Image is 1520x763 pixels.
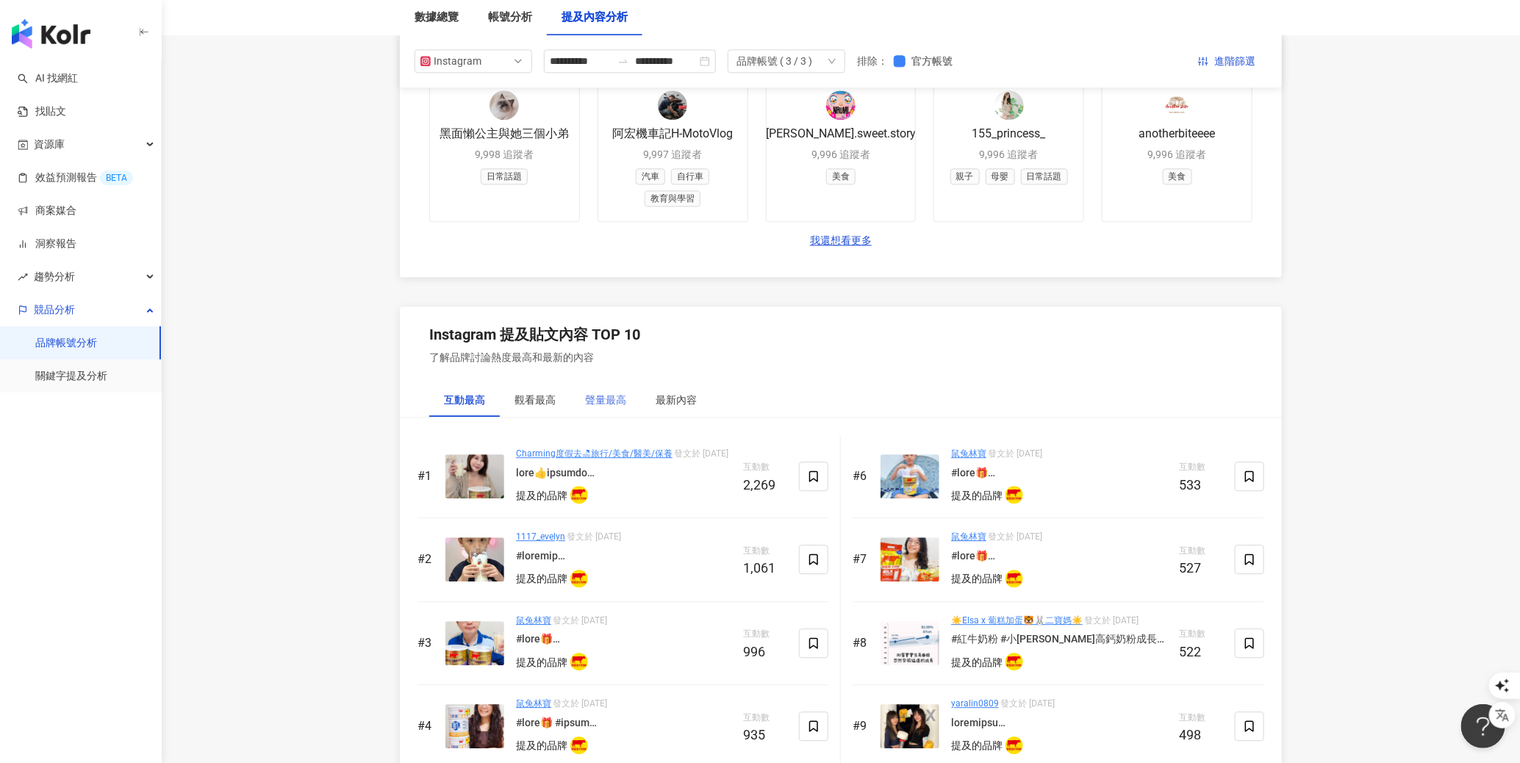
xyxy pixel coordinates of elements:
div: 黑面懶公主與她三個小弟 [440,126,569,142]
span: 發文於 [DATE] [988,448,1042,459]
div: #lore🎁 【ipsumdolo，sitam！】 38consectetur， adip ELI SED doei @tempor.inci #utlaboreetdolo， magnaali... [516,632,731,647]
span: 親子 [950,168,980,185]
img: KOL Avatar [490,90,519,120]
a: KOL Avatar阿宏機車記H-MotoVlog9,997 追蹤者汽車自行車教育與學習 [598,75,748,222]
div: loremipsu dolorsita #con adipisc—— 「elitseddoeiu」 temporinc utlaboreetdolorem！ — aliqu：enim admin... [951,716,1167,731]
span: 自行車 [671,168,709,185]
iframe: Help Scout Beacon - Open [1461,704,1505,748]
a: KOL Avatar [1005,494,1023,506]
img: KOL Avatar [1005,653,1023,670]
span: 發文於 [DATE] [567,531,621,542]
img: post-image [445,704,504,748]
div: #2 [417,551,440,567]
a: 品牌帳號分析 [35,336,97,351]
a: KOL Avatar[PERSON_NAME].sweet.story9,996 追蹤者美食 [766,75,917,222]
img: KOL Avatar [1005,486,1023,504]
img: KOL Avatar [1005,737,1023,754]
img: post-image [881,621,939,665]
a: 洞察報告 [18,237,76,251]
div: #6 [853,468,875,484]
div: #8 [853,635,875,651]
img: post-image [881,537,939,581]
a: KOL Avatar [1005,661,1023,673]
img: KOL Avatar [570,570,588,587]
div: #1 [417,468,440,484]
div: #lore🎁 ipsumdolors！ ametconse， adipisc #elitsedd， eiusmodtempori～ utlaboree， doloremagnaaliq， eni... [951,549,1167,564]
img: post-image [445,621,504,665]
a: 我還想看更多 [810,234,872,248]
img: KOL Avatar [570,653,588,670]
img: KOL Avatar [570,486,588,504]
span: 母嬰 [986,168,1015,185]
div: 提及的品牌 [951,656,1003,670]
a: KOL Avataranotherbiteeee9,996 追蹤者美食 [1102,75,1252,222]
a: KOL Avatar [570,494,588,506]
div: 互動最高 [444,392,485,408]
a: 鼠兔林寶 [951,531,986,542]
span: 發文於 [DATE] [674,448,728,459]
div: 533 [1179,478,1223,492]
div: Instagram [434,51,481,73]
a: 鼠兔林寶 [516,698,551,709]
div: 935 [743,728,787,742]
span: 互動數 [1179,544,1223,559]
a: 找貼文 [18,104,66,119]
div: 提及的品牌 [516,739,567,753]
div: 提及的品牌 [516,489,567,504]
span: to [617,56,629,68]
div: [PERSON_NAME].sweet.story [766,126,916,142]
span: 發文於 [DATE] [988,531,1042,542]
a: 鼠兔林寶 [951,448,986,459]
a: KOL Avatar [570,745,588,756]
span: 互動數 [743,544,787,559]
div: 提及內容分析 [562,9,628,26]
div: #3 [417,635,440,651]
a: KOL Avatar [1005,745,1023,756]
div: 155_princess_ [972,126,1046,142]
img: KOL Avatar [658,90,687,120]
div: 提及的品牌 [516,656,567,670]
span: 汽車 [636,168,665,185]
span: 資源庫 [34,128,65,161]
span: 官方帳號 [906,54,958,70]
label: 排除 ： [857,54,888,70]
span: 發文於 [DATE] [553,615,607,626]
div: 帳號分析 [488,9,532,26]
div: 觀看最高 [515,392,556,408]
span: 互動數 [1179,460,1223,475]
div: #9 [853,718,875,734]
div: 提及的品牌 [951,739,1003,753]
button: 進階篩選 [1186,50,1267,74]
a: ☀️Elsa x 蔔糕加蛋🐯🐰二寶媽☀️ [951,615,1083,626]
img: post-image [445,537,504,581]
a: 商案媒合 [18,204,76,218]
div: 9,996 追蹤者 [1148,148,1207,162]
div: 498 [1179,728,1223,742]
div: 數據總覽 [415,9,459,26]
div: #紅牛奶粉 #小[PERSON_NAME]高鈣奶粉成長關鍵配方 上次帶加蛋去打預防針，量了身高體重，醫生很驚訝的說：「怎麼忽然長高這麼多？！」 直接變成了前端班的寶寶了！！ 加蛋除了每天都乖乖吃... [951,632,1167,647]
span: 發文於 [DATE] [1000,698,1055,709]
img: KOL Avatar [570,737,588,754]
span: 發文於 [DATE] [1084,615,1139,626]
img: KOL Avatar [1005,570,1023,587]
span: 互動數 [743,460,787,475]
div: 提及的品牌 [951,572,1003,587]
span: 互動數 [743,711,787,726]
a: KOL Avatar [570,661,588,673]
a: yaralin0809 [951,698,999,709]
div: #loremip #dolorsitame4 c adipiscingeli，seddoei，temporin，ut【la】etdoloremagnaa😋😋enimadminimveniam，q... [516,549,731,564]
span: down [828,57,836,66]
div: #lore🎁 ipsumd， sitametcons💛 adipisci， elitseddoe！ TEM INC utla @etdolo.magn aliquaenim。 admi #ven... [951,466,1167,481]
div: #4 [417,718,440,734]
span: 互動數 [1179,627,1223,642]
a: 關鍵字提及分析 [35,369,107,384]
a: searchAI 找網紅 [18,71,78,86]
img: KOL Avatar [826,90,856,120]
div: lore👍ipsumdo sitametc adipiscing 🤧 elitseddoei temporin😫 utlabo etdolorema💡 aliquae 『adminimvenia... [516,466,731,481]
img: post-image [881,454,939,498]
span: 進階篩選 [1214,51,1255,74]
div: 1,061 [743,561,787,576]
a: 效益預測報告BETA [18,171,133,185]
img: KOL Avatar [994,90,1024,120]
span: swap-right [617,56,629,68]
